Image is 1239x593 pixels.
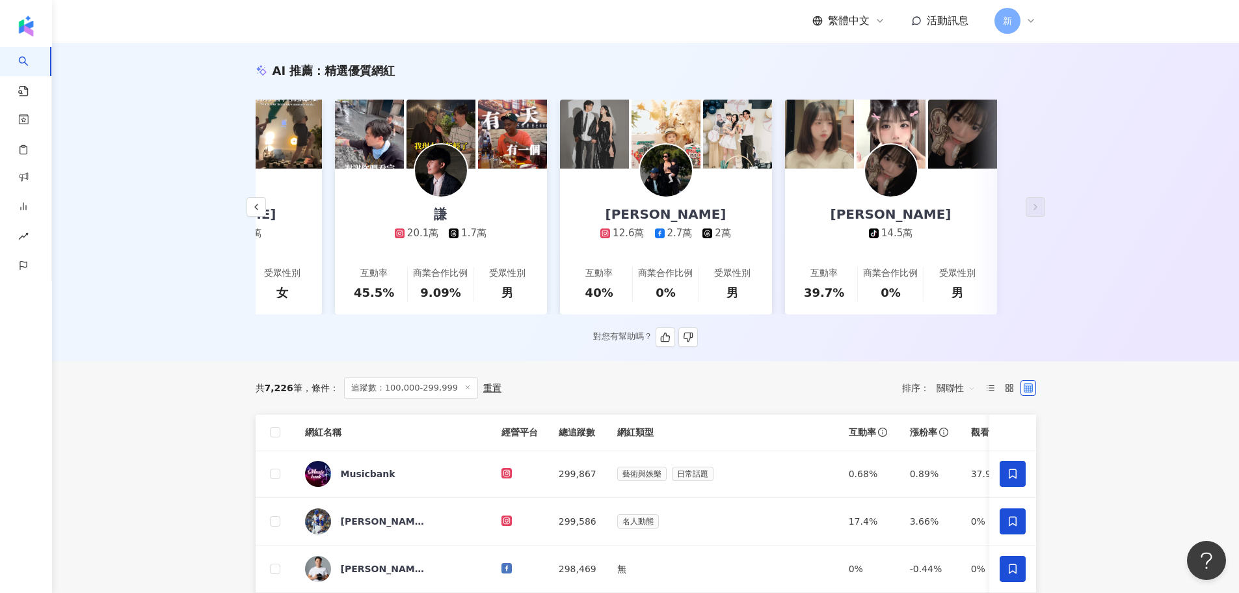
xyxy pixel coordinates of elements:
[483,383,501,393] div: 重置
[302,383,339,393] span: 條件 ：
[478,100,547,169] img: post-image
[667,227,693,240] div: 2.7萬
[415,145,467,197] img: KOL Avatar
[849,514,889,529] div: 17.4%
[489,267,526,280] div: 受眾性別
[341,515,425,528] div: [PERSON_NAME]
[420,284,460,301] div: 9.09%
[952,284,963,301] div: 男
[360,267,388,280] div: 互動率
[341,467,395,480] div: Musicbank
[548,498,607,545] td: 299,586
[560,169,772,314] a: [PERSON_NAME]12.6萬2.7萬2萬互動率40%商業合作比例0%受眾性別男
[810,267,838,280] div: 互動率
[715,227,731,240] div: 2萬
[937,426,950,439] span: info-circle
[407,227,438,240] div: 20.1萬
[863,267,918,280] div: 商業合作比例
[585,267,613,280] div: 互動率
[593,205,739,223] div: [PERSON_NAME]
[617,514,659,529] span: 名人動態
[785,100,854,169] img: post-image
[910,514,950,529] div: 3.66%
[672,467,713,481] span: 日常話題
[461,227,486,240] div: 1.7萬
[325,64,395,77] span: 精選優質網紅
[1187,541,1226,580] iframe: Help Scout Beacon - Open
[804,284,844,301] div: 39.7%
[413,267,468,280] div: 商業合作比例
[548,545,607,593] td: 298,469
[632,100,700,169] img: post-image
[785,169,997,314] a: [PERSON_NAME]14.5萬互動率39.7%商業合作比例0%受眾性別男
[548,450,607,498] td: 299,867
[305,461,481,487] a: KOL AvatarMusicbank
[617,562,828,576] div: 無
[971,467,1011,481] div: 37.9%
[354,284,394,301] div: 45.5%
[607,415,838,450] th: 網紅類型
[305,461,331,487] img: KOL Avatar
[18,223,29,253] span: rise
[1003,14,1012,28] span: 新
[305,508,331,534] img: KOL Avatar
[927,14,968,27] span: 活動訊息
[18,47,44,98] a: search
[656,284,676,301] div: 0%
[910,426,937,439] span: 漲粉率
[501,284,513,301] div: 男
[910,467,950,481] div: 0.89%
[344,377,478,399] span: 追蹤數：100,000-299,999
[406,100,475,169] img: post-image
[726,284,738,301] div: 男
[937,378,976,398] span: 關聯性
[928,100,997,169] img: post-image
[881,227,913,240] div: 14.5萬
[857,100,926,169] img: post-image
[560,100,629,169] img: post-image
[818,205,965,223] div: [PERSON_NAME]
[876,426,889,439] span: info-circle
[613,227,644,240] div: 12.6萬
[640,145,692,197] img: KOL Avatar
[335,100,404,169] img: post-image
[253,100,322,169] img: post-image
[617,467,667,481] span: 藝術與娛樂
[491,415,548,450] th: 經營平台
[593,327,698,347] div: 對您有幫助嗎？
[16,16,36,36] img: logo icon
[305,508,481,534] a: KOL Avatar[PERSON_NAME]
[828,14,870,28] span: 繁體中文
[902,378,983,398] div: 排序：
[971,514,1011,529] div: 0%
[341,562,425,575] div: [PERSON_NAME]
[335,169,547,314] a: 謙20.1萬1.7萬互動率45.5%商業合作比例9.09%受眾性別男
[849,426,876,439] span: 互動率
[256,383,302,393] div: 共 筆
[971,426,998,439] span: 觀看率
[865,145,917,197] img: KOL Avatar
[548,415,607,450] th: 總追蹤數
[305,556,331,582] img: KOL Avatar
[849,467,889,481] div: 0.68%
[939,267,976,280] div: 受眾性別
[638,267,693,280] div: 商業合作比例
[295,415,491,450] th: 網紅名稱
[703,100,772,169] img: post-image
[971,562,1011,576] div: 0%
[276,284,288,301] div: 女
[265,383,293,393] span: 7,226
[910,562,950,576] div: -0.44%
[273,62,395,79] div: AI 推薦 ：
[264,267,300,280] div: 受眾性別
[849,562,889,576] div: 0%
[585,284,613,301] div: 40%
[305,556,481,582] a: KOL Avatar[PERSON_NAME]
[881,284,901,301] div: 0%
[714,267,751,280] div: 受眾性別
[421,205,460,223] div: 謙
